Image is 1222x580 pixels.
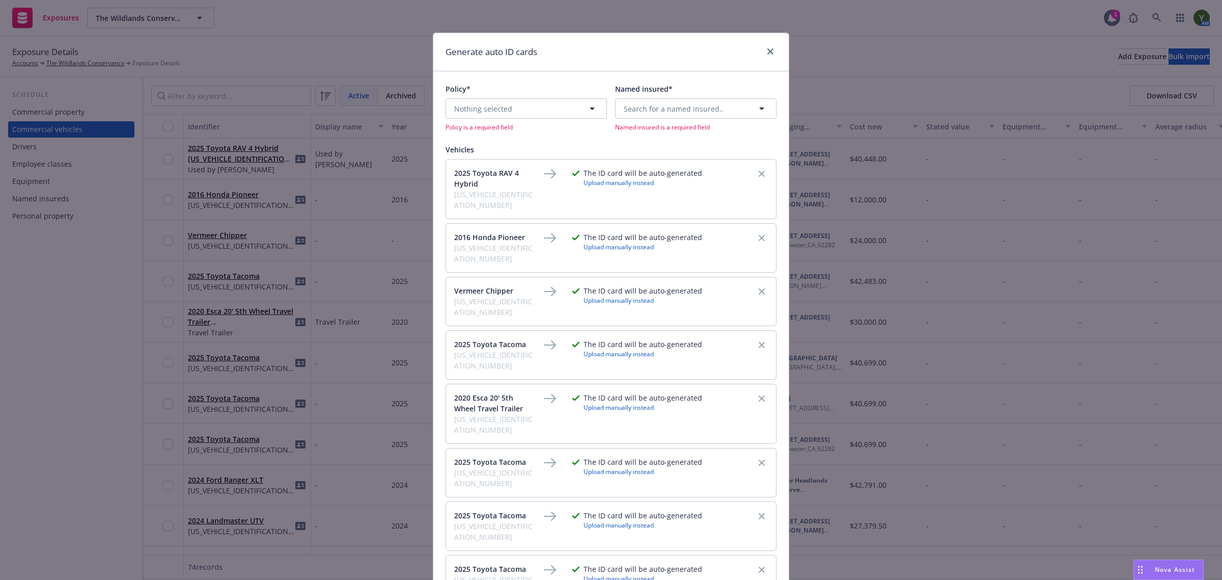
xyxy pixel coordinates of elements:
[615,84,673,94] span: Named insured*
[454,521,536,542] span: [US_VEHICLE_IDENTIFICATION_NUMBER]
[454,296,536,318] span: [US_VEHICLE_IDENTIFICATION_NUMBER]
[756,510,768,522] a: remove
[454,243,536,264] span: [US_VEHICLE_IDENTIFICATION_NUMBER]
[584,243,702,251] span: Upload manually instead
[756,232,768,244] a: remove
[584,510,702,521] span: The ID card will be auto-generated
[454,189,536,210] span: [US_VEHICLE_IDENTIFICATION_NUMBER]
[624,103,724,114] span: Search for a named insured..
[584,521,702,530] span: Upload manually instead
[454,103,512,114] span: Nothing selected
[584,403,702,412] span: Upload manually instead
[756,168,768,180] a: remove
[584,296,702,305] span: Upload manually instead
[454,564,536,574] span: 2025 Toyota Tacoma
[454,350,536,371] span: [US_VEHICLE_IDENTIFICATION_NUMBER]
[446,98,607,119] button: Nothing selected
[584,457,702,467] span: The ID card will be auto-generated
[454,339,536,350] span: 2025 Toyota Tacoma
[446,123,607,131] span: Policy is a required field
[1133,560,1204,580] button: Nova Assist
[584,350,702,358] span: Upload manually instead
[454,168,536,189] span: 2025 Toyota RAV 4 Hybrid
[454,392,536,414] span: 2020 Esca 20' 5th Wheel Travel Trailer
[756,564,768,576] a: remove
[454,414,536,435] span: [US_VEHICLE_IDENTIFICATION_NUMBER]
[615,123,776,131] span: Named insured is a required field
[584,178,702,187] span: Upload manually instead
[615,98,776,119] button: Search for a named insured..
[454,457,536,467] span: 2025 Toyota Tacoma
[756,339,768,351] a: remove
[584,285,702,296] span: The ID card will be auto-generated
[1134,560,1147,579] div: Drag to move
[584,168,702,178] span: The ID card will be auto-generated
[454,232,536,243] span: 2016 Honda Pioneer
[584,339,702,350] span: The ID card will be auto-generated
[756,285,768,298] a: remove
[584,467,702,476] span: Upload manually instead
[756,457,768,469] a: remove
[446,145,474,154] span: Vehicles
[584,392,702,403] span: The ID card will be auto-generated
[756,392,768,405] a: remove
[446,84,470,94] span: Policy*
[1155,565,1195,574] span: Nova Assist
[446,45,537,59] h1: Generate auto ID cards
[764,45,776,58] a: close
[454,510,536,521] span: 2025 Toyota Tacoma
[454,285,536,296] span: Vermeer Chipper
[454,467,536,489] span: [US_VEHICLE_IDENTIFICATION_NUMBER]
[584,232,702,243] span: The ID card will be auto-generated
[584,564,702,574] span: The ID card will be auto-generated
